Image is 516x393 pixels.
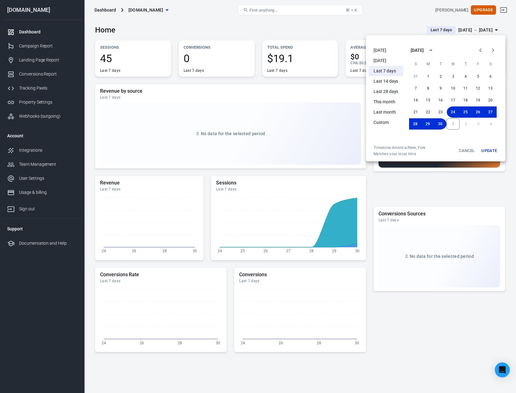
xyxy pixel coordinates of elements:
[369,86,403,97] li: Last 28 days
[409,83,422,94] button: 7
[495,362,510,377] div: Open Intercom Messenger
[369,76,403,86] li: Last 14 days
[435,58,446,70] span: Tuesday
[484,95,497,106] button: 20
[369,97,403,107] li: This month
[447,58,459,70] span: Wednesday
[374,151,426,156] span: Matches your local time
[434,71,447,82] button: 2
[457,145,477,156] button: Cancel
[484,106,497,118] button: 27
[459,83,472,94] button: 11
[459,95,472,106] button: 18
[447,95,459,106] button: 17
[460,58,471,70] span: Thursday
[409,106,422,118] button: 21
[422,95,434,106] button: 15
[422,71,434,82] button: 1
[484,83,497,94] button: 13
[369,117,403,128] li: Custom
[472,106,484,118] button: 26
[447,83,459,94] button: 10
[374,145,426,150] div: Timezone: America/New_York
[459,106,472,118] button: 25
[409,118,422,130] button: 28
[487,44,499,56] button: Next month
[369,45,403,56] li: [DATE]
[459,71,472,82] button: 4
[472,83,484,94] button: 12
[426,45,436,56] button: calendar view is open, switch to year view
[434,118,446,130] button: 30
[472,58,484,70] span: Friday
[369,66,403,76] li: Last 7 days
[422,83,434,94] button: 8
[446,118,460,130] button: 1
[434,106,447,118] button: 23
[410,58,421,70] span: Sunday
[411,47,424,54] div: [DATE]
[479,145,499,156] button: Update
[434,95,447,106] button: 16
[447,106,459,118] button: 24
[422,58,434,70] span: Monday
[369,56,403,66] li: [DATE]
[434,83,447,94] button: 9
[472,95,484,106] button: 19
[409,95,422,106] button: 14
[422,118,434,130] button: 29
[409,71,422,82] button: 31
[484,71,497,82] button: 6
[447,71,459,82] button: 3
[485,58,496,70] span: Saturday
[474,44,487,56] button: Previous month
[472,71,484,82] button: 5
[369,107,403,117] li: Last month
[422,106,434,118] button: 22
